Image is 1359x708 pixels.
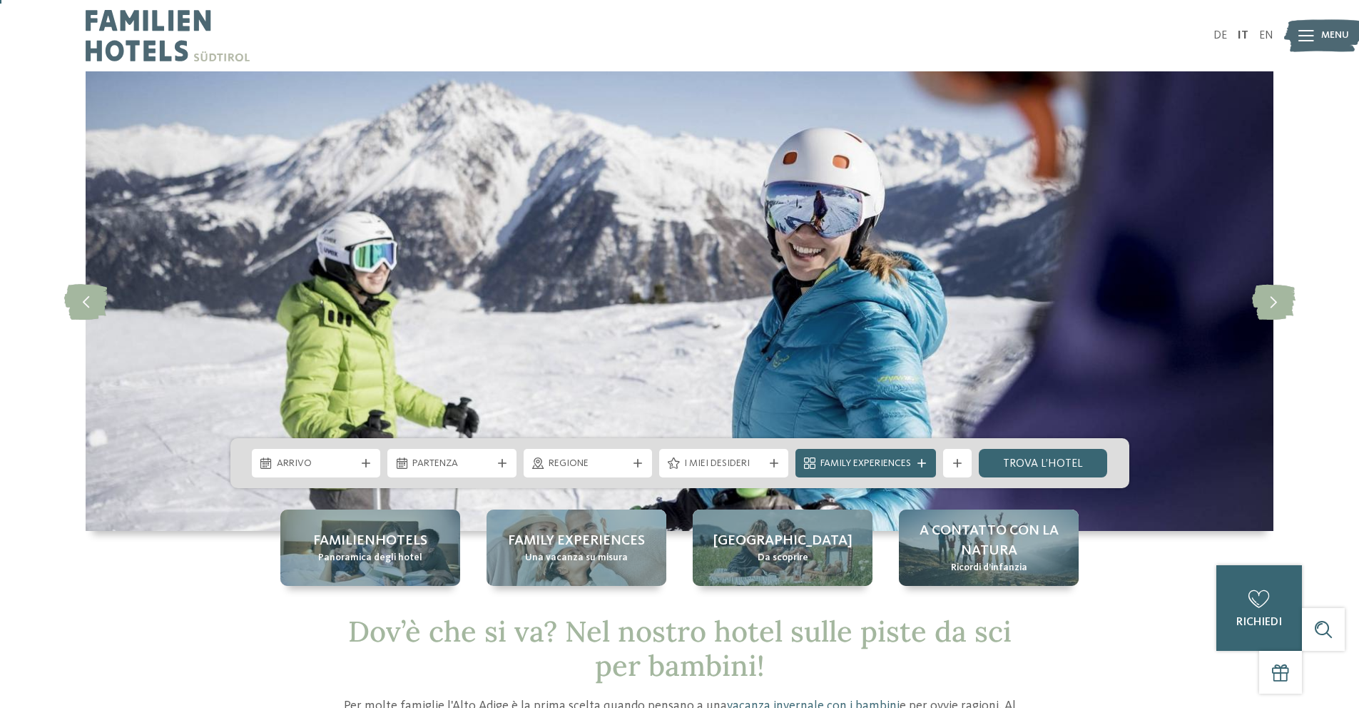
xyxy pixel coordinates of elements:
[525,551,628,565] span: Una vacanza su misura
[684,457,763,471] span: I miei desideri
[277,457,356,471] span: Arrivo
[713,531,852,551] span: [GEOGRAPHIC_DATA]
[899,510,1079,586] a: Hotel sulle piste da sci per bambini: divertimento senza confini A contatto con la natura Ricordi...
[86,71,1273,531] img: Hotel sulle piste da sci per bambini: divertimento senza confini
[1321,29,1349,43] span: Menu
[951,561,1027,575] span: Ricordi d’infanzia
[508,531,645,551] span: Family experiences
[487,510,666,586] a: Hotel sulle piste da sci per bambini: divertimento senza confini Family experiences Una vacanza s...
[820,457,911,471] span: Family Experiences
[1238,30,1248,41] a: IT
[758,551,808,565] span: Da scoprire
[412,457,492,471] span: Partenza
[1259,30,1273,41] a: EN
[348,613,1012,684] span: Dov’è che si va? Nel nostro hotel sulle piste da sci per bambini!
[313,531,427,551] span: Familienhotels
[318,551,422,565] span: Panoramica degli hotel
[979,449,1108,477] a: trova l’hotel
[693,510,872,586] a: Hotel sulle piste da sci per bambini: divertimento senza confini [GEOGRAPHIC_DATA] Da scoprire
[549,457,628,471] span: Regione
[280,510,460,586] a: Hotel sulle piste da sci per bambini: divertimento senza confini Familienhotels Panoramica degli ...
[913,521,1064,561] span: A contatto con la natura
[1213,30,1227,41] a: DE
[1216,565,1302,651] a: richiedi
[1236,617,1282,628] span: richiedi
